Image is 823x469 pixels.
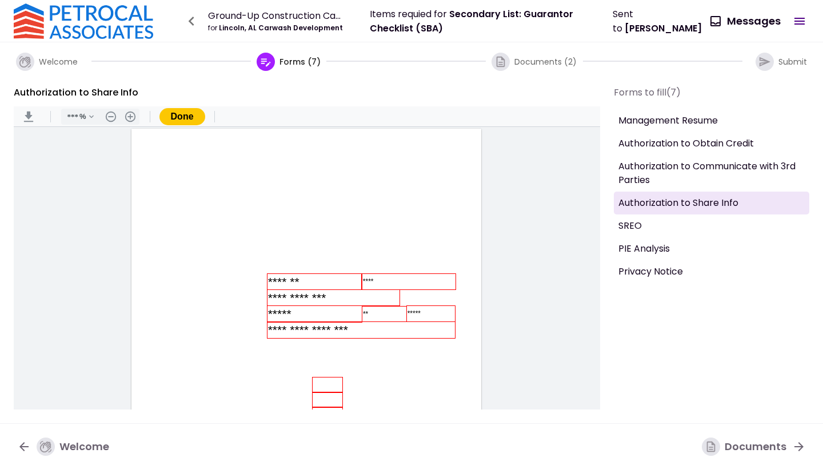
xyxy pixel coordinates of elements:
button: Welcome [8,432,118,462]
div: Items requied for [370,7,586,35]
span: Authorization to Communicate with 3rd Parties [618,160,805,187]
div: Privacy Notice [614,260,809,283]
span: Management Resume [618,114,805,128]
img: Logo [14,3,153,39]
div: PIE Analysis [614,237,809,260]
span: [PERSON_NAME] [625,22,702,35]
button: Documents (2) [490,43,578,80]
span: Authorization to Obtain Credit [618,137,805,150]
span: Forms (7) [279,56,321,67]
span: Secondary List: Guarantor Checklist (SBA) [370,7,573,35]
button: Documents [693,432,815,462]
div: Sent to [613,7,702,35]
span: Submit [778,56,807,67]
span: Welcome [39,56,78,67]
div: Ground-Up Construction Carwash (SBA) [208,9,343,23]
div: Management Resume [614,109,809,132]
div: Authorization to Communicate with 3rd Parties [614,155,809,192]
div: Forms to fill ( 7 ) [614,85,809,105]
div: Lincoln, AL Carwash Development [208,23,343,33]
span: Documents (2) [514,56,577,67]
span: for [208,23,217,33]
span: PIE Analysis [618,242,805,256]
button: Messages [702,6,790,36]
span: Authorization to Share Info [618,196,805,210]
span: Privacy Notice [618,265,805,279]
button: Forms (7) [255,43,322,80]
button: Welcome [7,43,87,80]
div: Authorization to Obtain Credit [614,132,809,155]
span: SREO [618,219,805,233]
div: Authorization to Share Info [614,192,809,214]
div: Documents [702,438,786,456]
div: SREO [614,214,809,237]
div: Welcome [37,438,109,456]
button: Submit [746,43,816,80]
span: Authorization to Share Info [14,85,138,100]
